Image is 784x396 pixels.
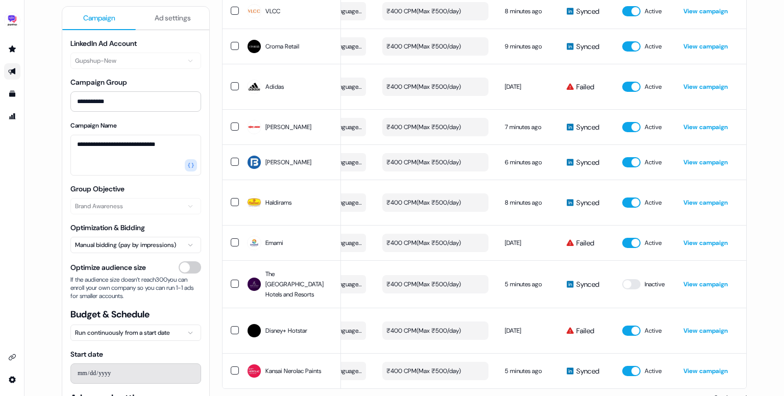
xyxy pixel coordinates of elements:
div: ₹400 CPM ( Max ₹500/day ) [386,41,461,52]
span: Failed [576,82,594,92]
div: ₹400 CPM ( Max ₹500/day ) [386,366,461,376]
a: View campaign [683,199,728,207]
button: ₹400 CPM(Max ₹500/day) [382,193,488,212]
td: [DATE] [497,64,558,109]
a: View campaign [683,83,728,91]
a: Go to integrations [4,349,20,365]
span: Synced [576,122,599,132]
td: [DATE] [497,308,558,353]
span: Active [645,82,661,92]
a: Go to prospects [4,41,20,57]
span: Active [645,366,661,376]
a: View campaign [683,42,728,51]
span: Adidas [265,82,284,92]
div: ₹400 CPM ( Max ₹500/day ) [386,82,461,92]
span: Synced [576,197,599,208]
span: VLCC [265,6,280,16]
div: ₹400 CPM ( Max ₹500/day ) [386,326,461,336]
span: Campaign [83,13,115,23]
label: Start date [70,350,103,359]
button: ₹400 CPM(Max ₹500/day) [382,362,488,380]
span: Disney+ Hotstar [265,326,307,336]
label: Campaign Name [70,121,117,130]
span: Synced [576,6,599,16]
label: LinkedIn Ad Account [70,39,137,48]
div: ₹400 CPM ( Max ₹500/day ) [386,238,461,248]
button: ₹400 CPM(Max ₹500/day) [382,118,488,136]
span: Active [645,326,661,336]
a: Go to outbound experience [4,63,20,80]
td: 8 minutes ago [497,180,558,225]
span: Optimize audience size [70,262,146,273]
span: Haldirams [265,197,291,208]
span: Synced [576,157,599,167]
label: Group Objective [70,184,125,193]
a: View campaign [683,280,728,288]
span: If the audience size doesn’t reach 300 you can enroll your own company so you can run 1-1 ads for... [70,276,201,300]
span: Croma Retail [265,41,299,52]
span: Ad settings [155,13,191,23]
button: ₹400 CPM(Max ₹500/day) [382,78,488,96]
span: Active [645,157,661,167]
a: View campaign [683,158,728,166]
span: Active [645,238,661,248]
button: Optimize audience size [179,261,201,274]
label: Optimization & Bidding [70,223,145,232]
button: ₹400 CPM(Max ₹500/day) [382,234,488,252]
span: Active [645,41,661,52]
div: ₹400 CPM ( Max ₹500/day ) [386,157,461,167]
span: The [GEOGRAPHIC_DATA] Hotels and Resorts [265,269,333,300]
span: Active [645,197,661,208]
a: Go to attribution [4,108,20,125]
span: Synced [576,41,599,52]
span: [PERSON_NAME] [265,122,311,132]
button: ₹400 CPM(Max ₹500/day) [382,153,488,171]
a: Go to integrations [4,372,20,388]
span: Inactive [645,279,665,289]
td: 7 minutes ago [497,109,558,144]
button: ₹400 CPM(Max ₹500/day) [382,321,488,340]
span: Budget & Schedule [70,308,201,320]
div: ₹400 CPM ( Max ₹500/day ) [386,279,461,289]
button: ₹400 CPM(Max ₹500/day) [382,275,488,293]
a: View campaign [683,367,728,375]
td: 5 minutes ago [497,353,558,388]
span: Failed [576,238,594,248]
div: ₹400 CPM ( Max ₹500/day ) [386,122,461,132]
a: View campaign [683,7,728,15]
a: Go to templates [4,86,20,102]
div: ₹400 CPM ( Max ₹500/day ) [386,197,461,208]
td: 5 minutes ago [497,260,558,308]
span: Emami [265,238,283,248]
div: ₹400 CPM ( Max ₹500/day ) [386,6,461,16]
span: Synced [576,366,599,376]
button: ₹400 CPM(Max ₹500/day) [382,2,488,20]
span: Active [645,122,661,132]
span: Synced [576,279,599,289]
td: 9 minutes ago [497,29,558,64]
td: 6 minutes ago [497,144,558,180]
button: ₹400 CPM(Max ₹500/day) [382,37,488,56]
td: [DATE] [497,225,558,260]
a: View campaign [683,123,728,131]
span: Active [645,6,661,16]
label: Campaign Group [70,78,127,87]
span: [PERSON_NAME] [265,157,311,167]
a: View campaign [683,239,728,247]
a: View campaign [683,327,728,335]
span: Kansai Nerolac Paints [265,366,321,376]
span: Failed [576,326,594,336]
